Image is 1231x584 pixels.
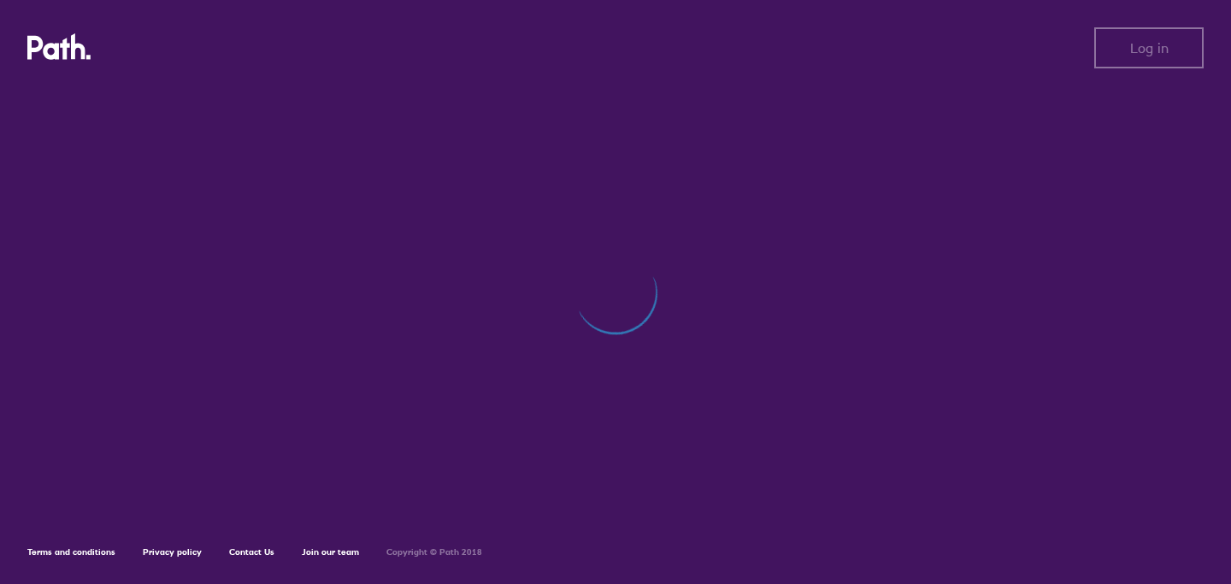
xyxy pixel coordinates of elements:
[302,546,359,557] a: Join our team
[1094,27,1204,68] button: Log in
[229,546,274,557] a: Contact Us
[386,547,482,557] h6: Copyright © Path 2018
[1130,40,1169,56] span: Log in
[143,546,202,557] a: Privacy policy
[27,546,115,557] a: Terms and conditions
